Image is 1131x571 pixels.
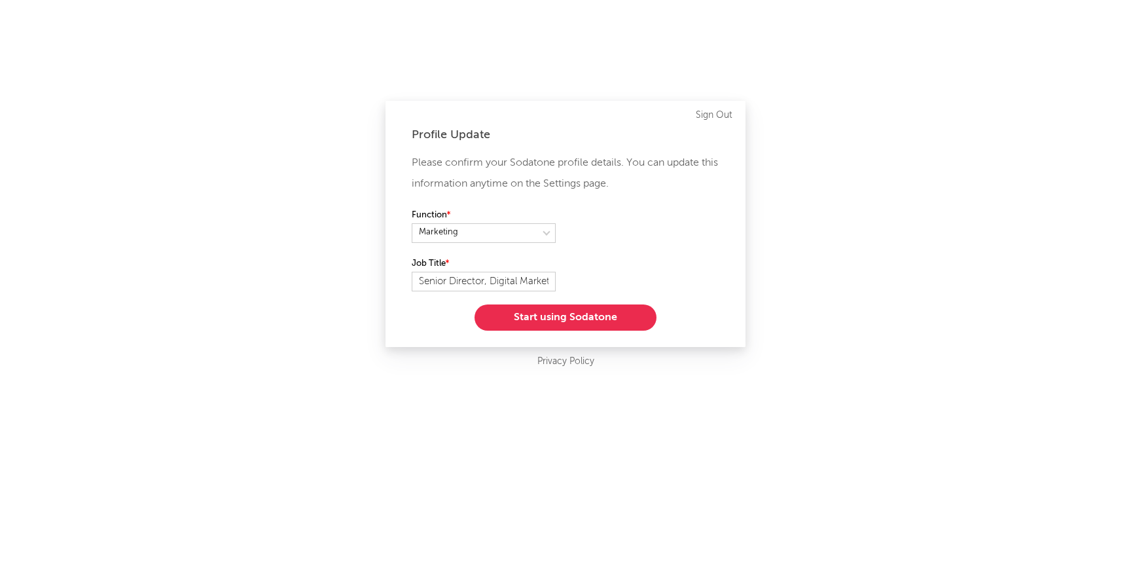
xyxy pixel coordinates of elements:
p: Please confirm your Sodatone profile details. You can update this information anytime on the Sett... [412,153,719,194]
label: Function [412,208,556,223]
a: Privacy Policy [537,354,594,370]
div: Profile Update [412,127,719,143]
label: Job Title [412,256,556,272]
a: Sign Out [696,107,732,123]
button: Start using Sodatone [475,304,656,331]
